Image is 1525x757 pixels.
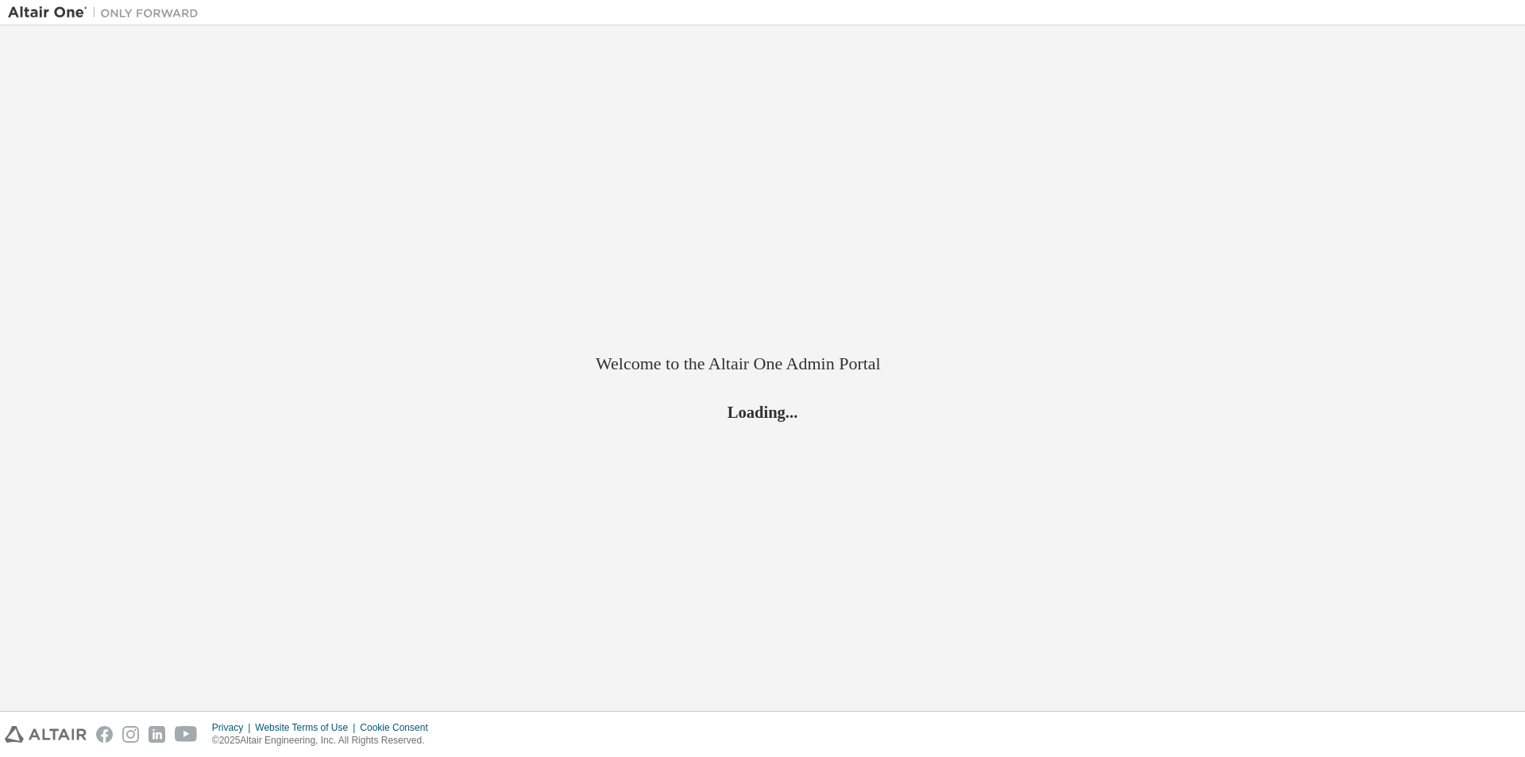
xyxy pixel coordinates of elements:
[5,726,87,743] img: altair_logo.svg
[596,401,929,422] h2: Loading...
[149,726,165,743] img: linkedin.svg
[175,726,198,743] img: youtube.svg
[596,353,929,375] h2: Welcome to the Altair One Admin Portal
[255,721,360,734] div: Website Terms of Use
[212,734,438,747] p: © 2025 Altair Engineering, Inc. All Rights Reserved.
[8,5,207,21] img: Altair One
[96,726,113,743] img: facebook.svg
[212,721,255,734] div: Privacy
[122,726,139,743] img: instagram.svg
[360,721,437,734] div: Cookie Consent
